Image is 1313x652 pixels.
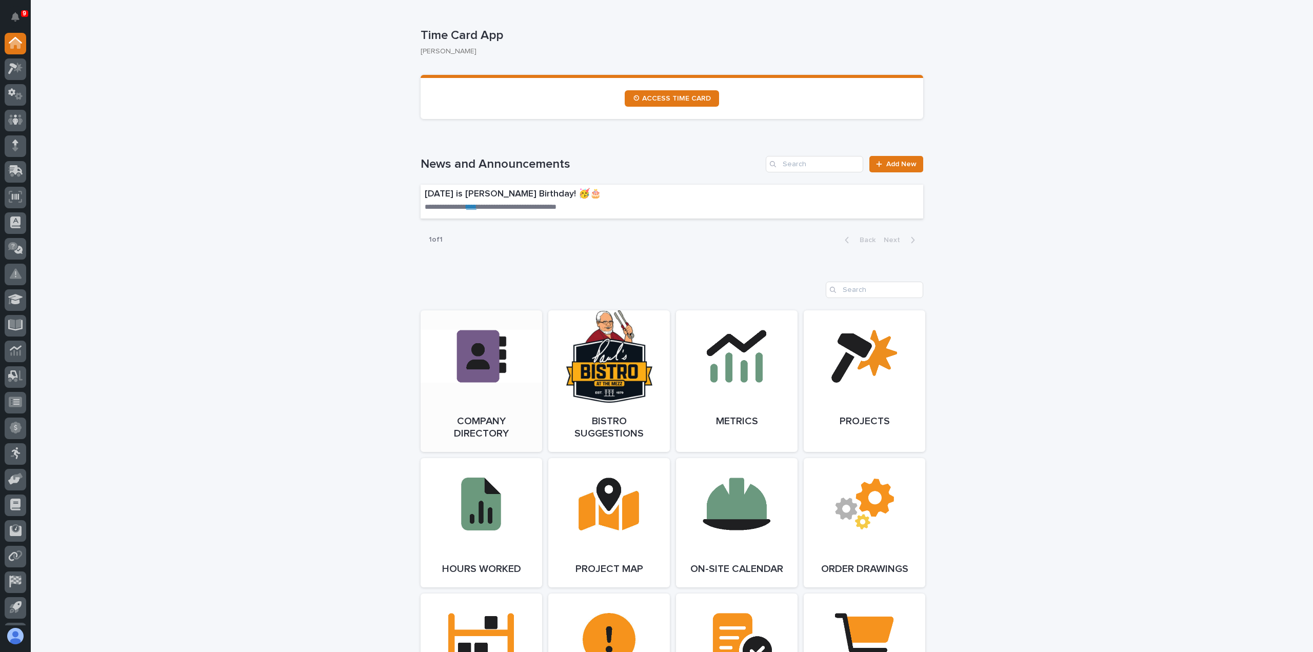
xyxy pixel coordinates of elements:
[421,310,542,452] a: Company Directory
[5,625,26,647] button: users-avatar
[884,236,906,244] span: Next
[548,310,670,452] a: Bistro Suggestions
[804,458,925,587] a: Order Drawings
[880,235,923,245] button: Next
[421,47,915,56] p: [PERSON_NAME]
[766,156,863,172] input: Search
[804,310,925,452] a: Projects
[5,6,26,28] button: Notifications
[23,10,26,17] p: 9
[886,161,917,168] span: Add New
[853,236,876,244] span: Back
[676,310,798,452] a: Metrics
[421,157,762,172] h1: News and Announcements
[826,282,923,298] input: Search
[421,227,451,252] p: 1 of 1
[869,156,923,172] a: Add New
[548,458,670,587] a: Project Map
[676,458,798,587] a: On-Site Calendar
[421,458,542,587] a: Hours Worked
[13,12,26,29] div: Notifications9
[837,235,880,245] button: Back
[425,189,767,200] p: [DATE] is [PERSON_NAME] Birthday! 🥳🎂
[633,95,711,102] span: ⏲ ACCESS TIME CARD
[625,90,719,107] a: ⏲ ACCESS TIME CARD
[421,28,919,43] p: Time Card App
